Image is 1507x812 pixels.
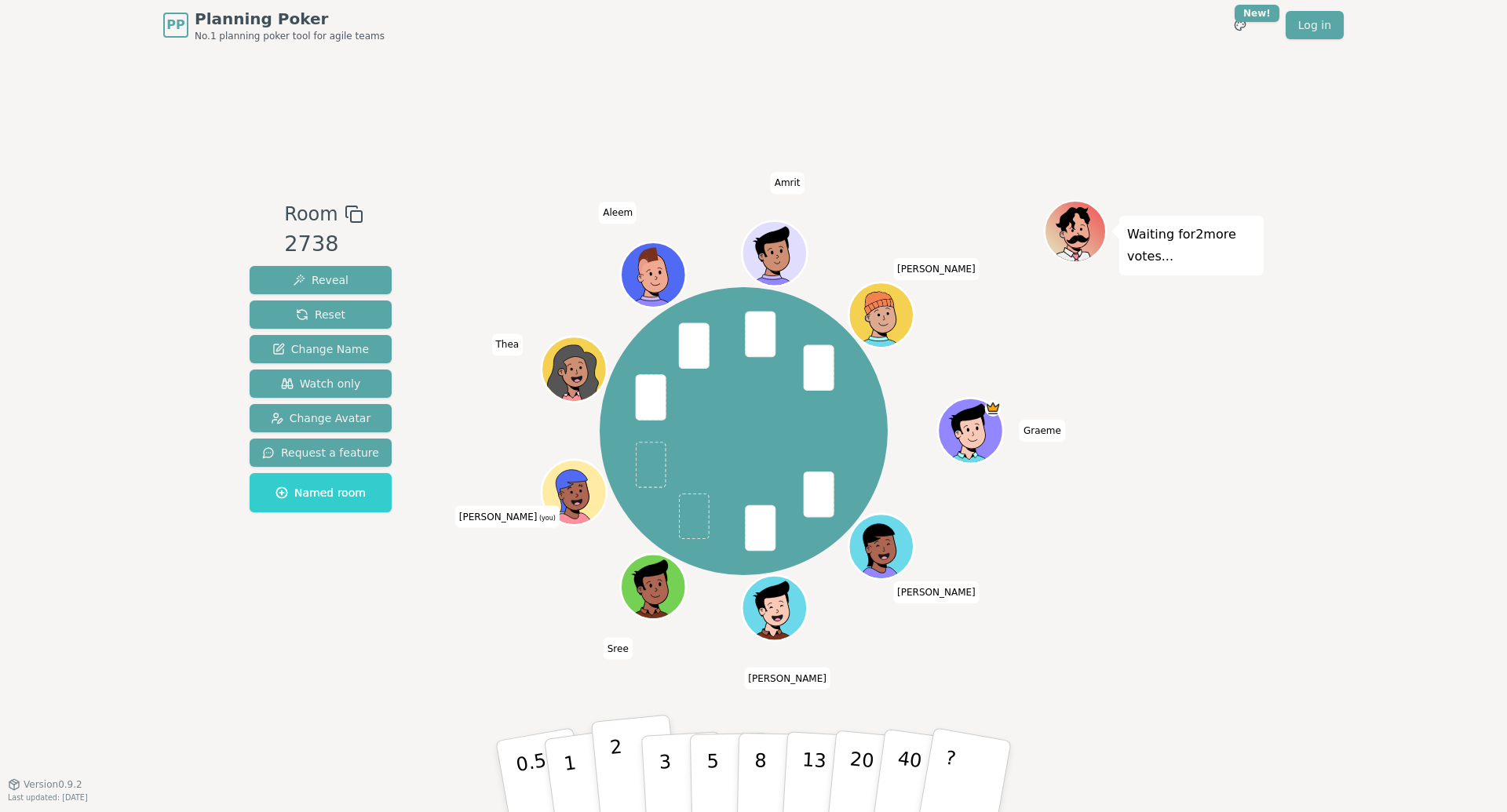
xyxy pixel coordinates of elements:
div: 2738 [284,228,363,260]
button: Version0.9.2 [8,778,82,791]
p: Waiting for 2 more votes... [1127,224,1256,268]
button: Request a feature [250,439,392,467]
button: Reset [250,300,392,329]
span: Click to change your name [492,334,524,356]
button: Watch only [250,370,392,398]
span: Click to change your name [744,668,830,690]
a: PPPlanning PokerNo.1 planning poker tool for agile teams [163,8,385,42]
span: Last updated: [DATE] [8,793,88,802]
button: Named room [250,473,392,512]
button: Change Name [250,335,392,363]
span: Click to change your name [893,258,980,280]
div: New! [1235,5,1279,22]
span: Change Avatar [271,410,371,426]
button: Change Avatar [250,404,392,432]
span: Click to change your name [604,638,633,660]
span: Click to change your name [771,173,805,195]
span: Click to change your name [893,581,980,603]
button: New! [1226,11,1254,39]
span: PP [166,16,184,35]
span: Room [284,200,338,228]
span: Click to change your name [1020,420,1065,442]
span: Watch only [281,376,361,391]
button: Reveal [250,266,392,294]
span: Reset [296,307,345,322]
span: Planning Poker [195,8,385,30]
span: Click to change your name [599,202,637,224]
span: (you) [537,515,556,522]
button: Click to change your avatar [544,462,605,523]
span: Change Name [272,341,369,357]
span: Request a feature [262,445,379,461]
span: Named room [275,485,366,501]
span: Reveal [293,272,348,288]
span: Version 0.9.2 [24,778,82,791]
span: Click to change your name [455,506,560,528]
span: No.1 planning poker tool for agile teams [195,30,385,42]
span: Graeme is the host [985,400,1002,417]
a: Log in [1286,11,1344,39]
